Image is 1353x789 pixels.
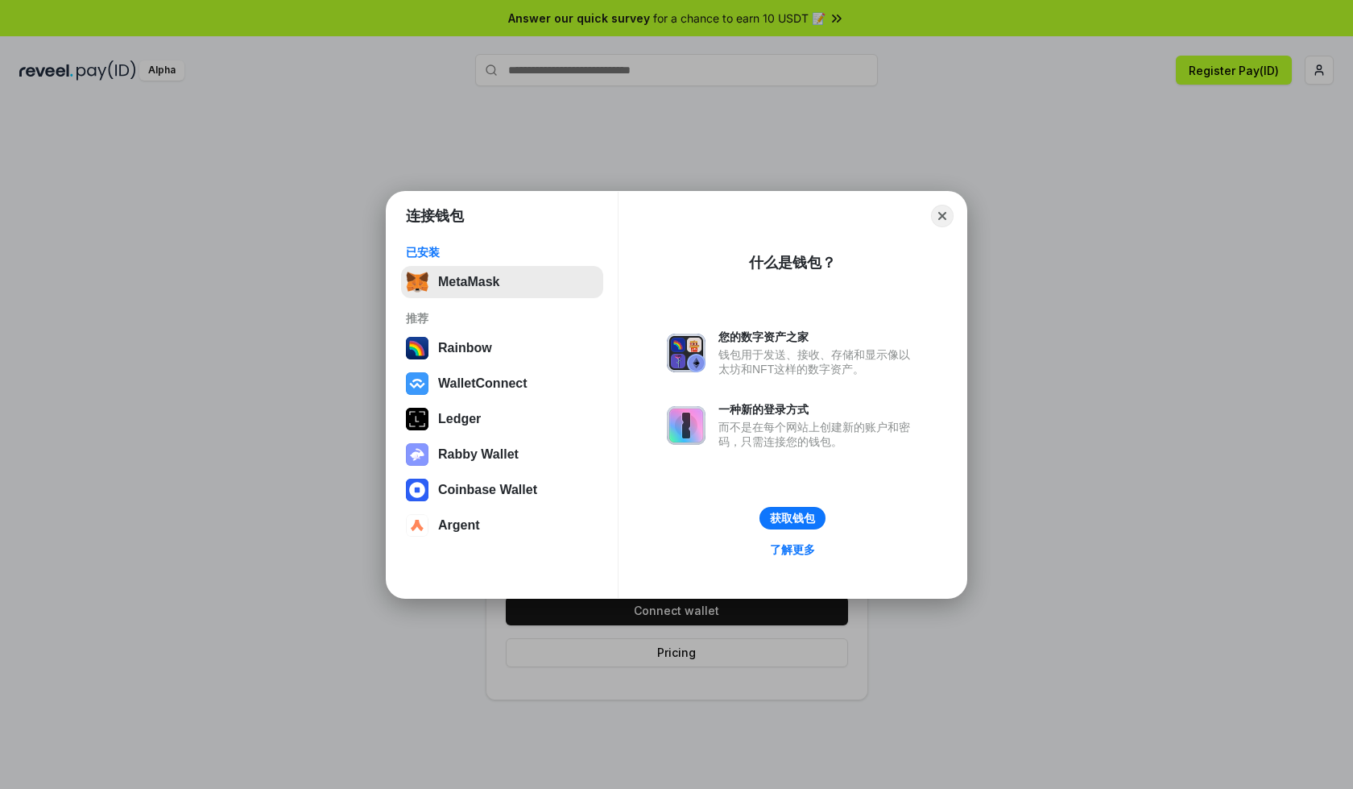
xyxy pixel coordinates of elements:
[406,408,428,430] img: svg+xml,%3Csvg%20xmlns%3D%22http%3A%2F%2Fwww.w3.org%2F2000%2Fsvg%22%20width%3D%2228%22%20height%3...
[667,334,705,372] img: svg+xml,%3Csvg%20xmlns%3D%22http%3A%2F%2Fwww.w3.org%2F2000%2Fsvg%22%20fill%3D%22none%22%20viewBox...
[438,275,499,289] div: MetaMask
[406,311,598,326] div: 推荐
[931,205,954,227] button: Close
[760,539,825,560] a: 了解更多
[406,372,428,395] img: svg+xml,%3Csvg%20width%3D%2228%22%20height%3D%2228%22%20viewBox%3D%220%200%2028%2028%22%20fill%3D...
[770,511,815,525] div: 获取钱包
[438,412,481,426] div: Ledger
[406,479,428,501] img: svg+xml,%3Csvg%20width%3D%2228%22%20height%3D%2228%22%20viewBox%3D%220%200%2028%2028%22%20fill%3D...
[438,447,519,462] div: Rabby Wallet
[401,403,603,435] button: Ledger
[401,474,603,506] button: Coinbase Wallet
[438,341,492,355] div: Rainbow
[759,507,825,529] button: 获取钱包
[406,245,598,260] div: 已安装
[438,376,528,391] div: WalletConnect
[401,438,603,471] button: Rabby Wallet
[667,406,705,445] img: svg+xml,%3Csvg%20xmlns%3D%22http%3A%2F%2Fwww.w3.org%2F2000%2Fsvg%22%20fill%3D%22none%22%20viewBox...
[718,330,918,344] div: 您的数字资产之家
[401,509,603,542] button: Argent
[718,347,918,376] div: 钱包用于发送、接收、存储和显示像以太坊和NFT这样的数字资产。
[749,253,836,272] div: 什么是钱包？
[401,332,603,364] button: Rainbow
[438,483,537,497] div: Coinbase Wallet
[718,420,918,449] div: 而不是在每个网站上创建新的账户和密码，只需连接您的钱包。
[438,518,480,533] div: Argent
[406,337,428,359] img: svg+xml,%3Csvg%20width%3D%22120%22%20height%3D%22120%22%20viewBox%3D%220%200%20120%20120%22%20fil...
[406,206,464,226] h1: 连接钱包
[718,402,918,417] div: 一种新的登录方式
[770,542,815,557] div: 了解更多
[406,443,428,466] img: svg+xml,%3Csvg%20xmlns%3D%22http%3A%2F%2Fwww.w3.org%2F2000%2Fsvg%22%20fill%3D%22none%22%20viewBox...
[406,271,428,293] img: svg+xml,%3Csvg%20fill%3D%22none%22%20height%3D%2233%22%20viewBox%3D%220%200%2035%2033%22%20width%...
[406,514,428,537] img: svg+xml,%3Csvg%20width%3D%2228%22%20height%3D%2228%22%20viewBox%3D%220%200%2028%2028%22%20fill%3D...
[401,368,603,400] button: WalletConnect
[401,266,603,298] button: MetaMask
